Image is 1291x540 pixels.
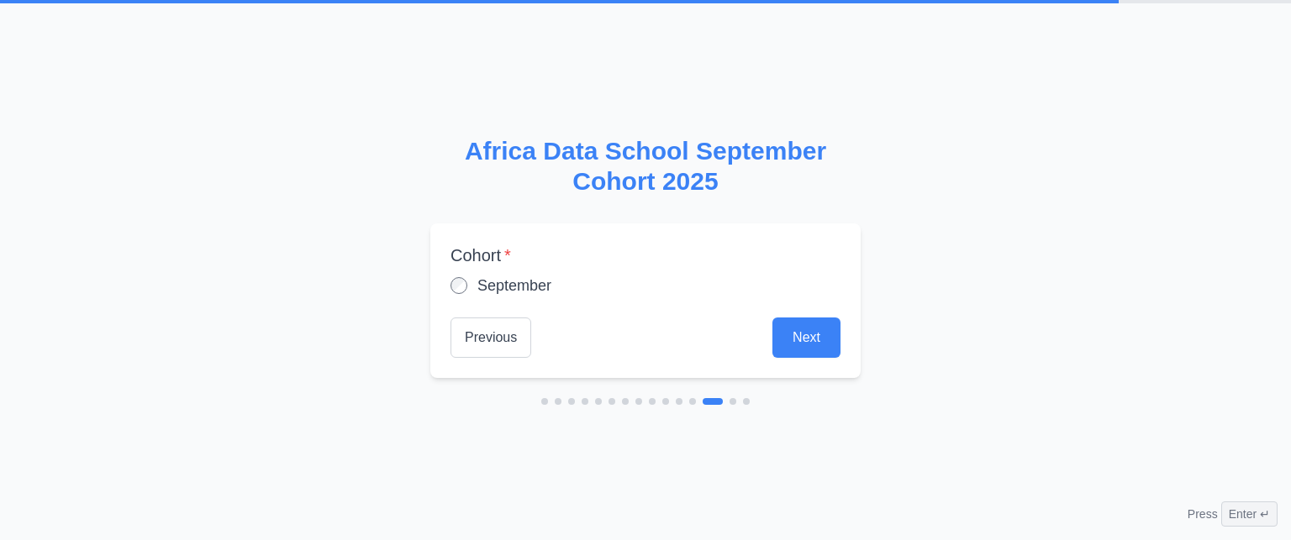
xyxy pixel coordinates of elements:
h2: Africa Data School September Cohort 2025 [430,136,861,197]
label: Cohort [451,244,840,267]
button: Previous [451,317,531,358]
label: September [477,274,551,297]
div: Press [1188,501,1278,527]
button: Next [772,317,840,358]
span: Enter ↵ [1221,501,1278,527]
